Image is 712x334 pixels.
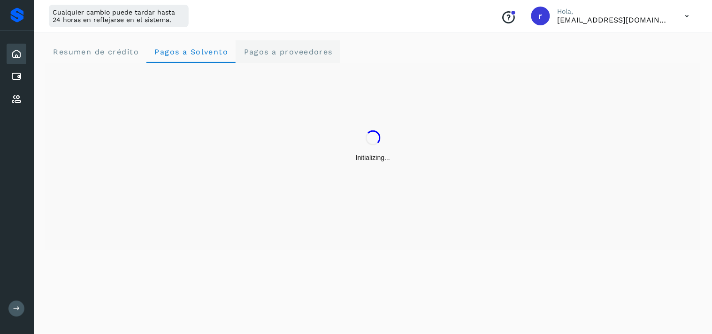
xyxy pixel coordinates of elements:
p: rbp@tlbtransportes.mx [558,15,670,24]
div: Proveedores [7,89,26,109]
span: Resumen de crédito [53,47,139,56]
span: Pagos a proveedores [243,47,333,56]
p: Hola, [558,8,670,15]
span: Pagos a Solvento [154,47,228,56]
div: Cuentas por pagar [7,66,26,87]
div: Inicio [7,44,26,64]
div: Cualquier cambio puede tardar hasta 24 horas en reflejarse en el sistema. [49,5,189,27]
